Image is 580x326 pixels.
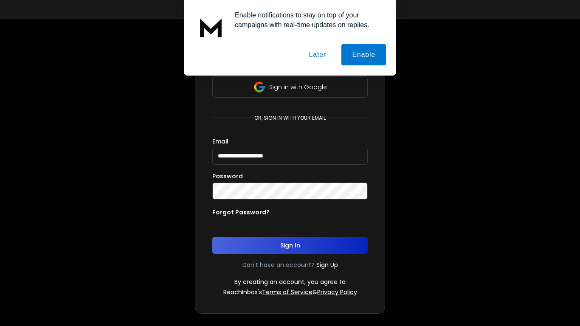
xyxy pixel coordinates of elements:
[251,115,329,121] p: or, sign in with your email
[194,10,228,44] img: notification icon
[228,10,386,30] div: Enable notifications to stay on top of your campaigns with real-time updates on replies.
[298,44,336,65] button: Later
[317,288,357,296] a: Privacy Policy
[212,76,368,98] button: Sign in with Google
[316,261,338,269] a: Sign Up
[212,208,270,216] p: Forgot Password?
[262,288,313,296] a: Terms of Service
[234,278,346,286] p: By creating an account, you agree to
[212,173,243,179] label: Password
[223,288,357,296] p: ReachInbox's &
[269,83,327,91] p: Sign in with Google
[212,237,368,254] button: Sign In
[242,261,315,269] p: Don't have an account?
[341,44,386,65] button: Enable
[212,138,228,144] label: Email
